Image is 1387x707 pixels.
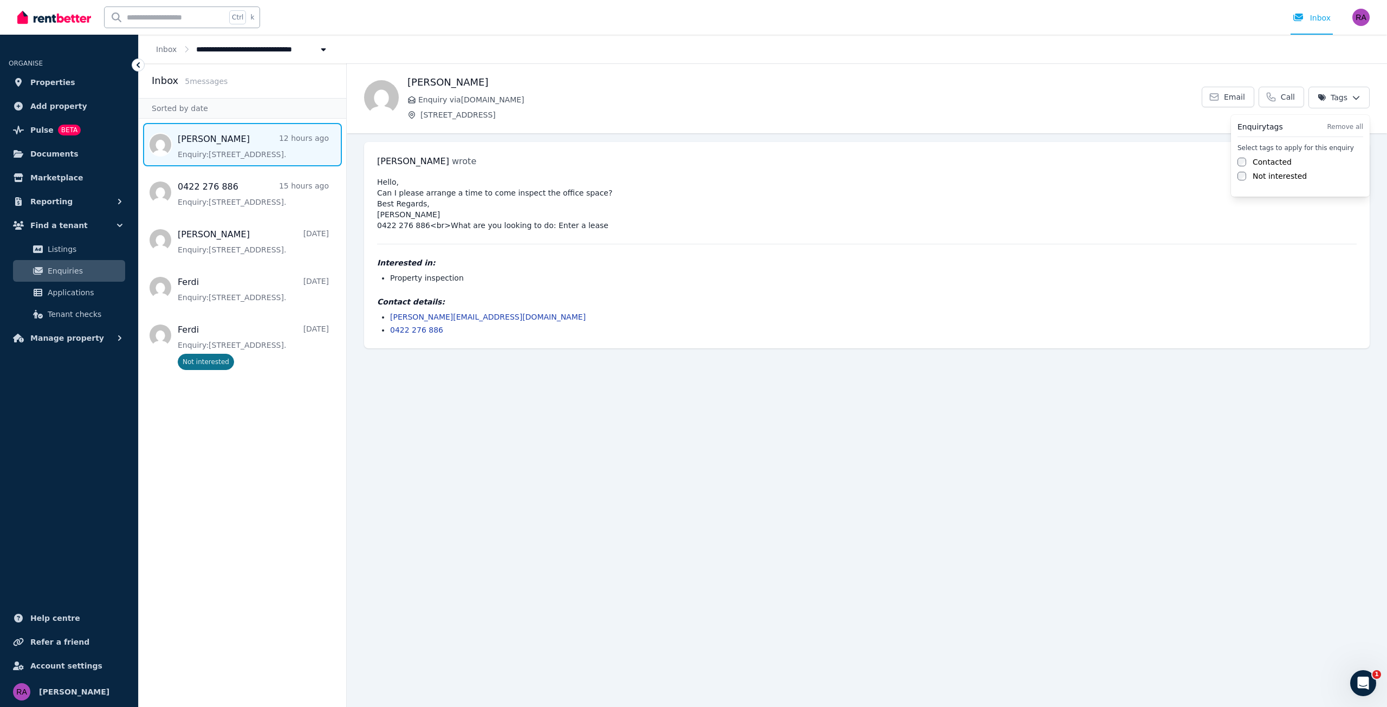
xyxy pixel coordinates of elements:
label: Not interested [1253,171,1307,181]
button: Remove all [1327,122,1363,131]
h3: Enquiry tags [1237,121,1283,132]
label: Select tags to apply for this enquiry [1237,144,1363,152]
span: 1 [1372,670,1381,679]
label: Contacted [1253,157,1292,167]
iframe: Intercom live chat [1350,670,1376,696]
